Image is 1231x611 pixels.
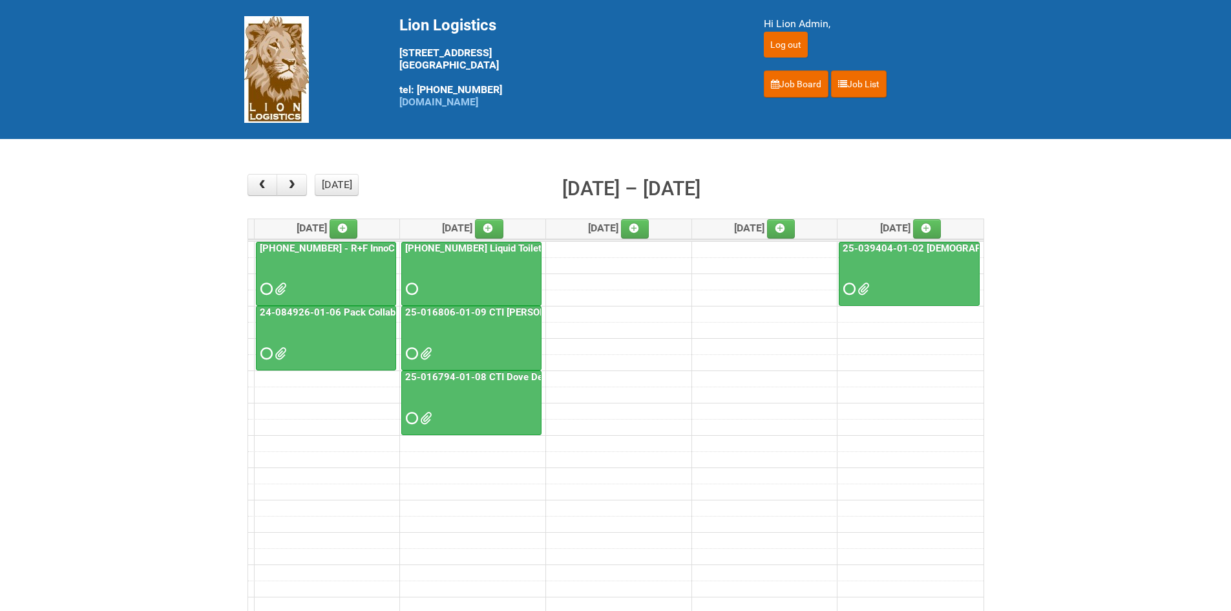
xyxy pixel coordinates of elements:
a: [PHONE_NUMBER] - R+F InnoCPT [256,242,396,306]
span: Requested [843,284,852,294]
a: [DOMAIN_NAME] [399,96,478,108]
a: [PHONE_NUMBER] Liquid Toilet Bowl Cleaner - Mailing 2 [401,242,542,306]
span: [DATE] [588,222,649,234]
span: [DATE] [734,222,795,234]
a: 24-084926-01-06 Pack Collab Wand Tint [256,306,396,370]
a: Add an event [330,219,358,239]
span: 25_032854_01_LABELS_Lion.xlsx MOR 25-032854-01-08.xlsm MDN 25-032854-01-08 (1) MDN2.xlsx JNF 25-0... [275,284,284,294]
a: Add an event [621,219,649,239]
a: Job Board [764,70,828,98]
span: Requested [406,414,415,423]
span: Requested [260,349,269,358]
a: 25-016806-01-09 CTI [PERSON_NAME] Bar Superior HUT [403,306,661,318]
a: 25-016806-01-09 CTI [PERSON_NAME] Bar Superior HUT [401,306,542,370]
a: Add an event [475,219,503,239]
a: [PHONE_NUMBER] - R+F InnoCPT [257,242,410,254]
span: Requested [406,284,415,294]
span: [DATE] [880,222,942,234]
div: [STREET_ADDRESS] [GEOGRAPHIC_DATA] tel: [PHONE_NUMBER] [399,16,731,108]
a: 25-016794-01-08 CTI Dove Deep Moisture [401,370,542,435]
a: Lion Logistics [244,63,309,75]
a: 25-039404-01-02 [DEMOGRAPHIC_DATA] Wet Shave SQM [840,242,1103,254]
span: Lion Logistics [399,16,496,34]
h2: [DATE] – [DATE] [562,174,700,204]
span: [DATE] [297,222,358,234]
a: [PHONE_NUMBER] Liquid Toilet Bowl Cleaner - Mailing 2 [403,242,653,254]
a: 25-016794-01-08 CTI Dove Deep Moisture [403,371,596,383]
span: LPF - 25-016806-01-09 CTI Dove CM Bar Superior HUT.xlsx Dove CM Usage Instructions.pdf MDN - 25-0... [420,349,429,358]
span: Labels 24-084926-01-06 Pack Collab Wand Tint - Lion.xlsx MOR 24-084926-01-08.xlsm LPF 24-084926-0... [275,349,284,358]
span: JNF 25-039404-01-02_REV.doc MDN 25-039404-01-02 MDN #2.xlsx MDN 25-039404-01-02.xlsx [857,284,867,294]
span: LPF 25-016794-01-08.xlsx Dove DM Usage Instructions.pdf JNF 25-016794-01-08.DOC MDN 25-016794-01-... [420,414,429,423]
input: Log out [764,32,808,58]
a: 24-084926-01-06 Pack Collab Wand Tint [257,306,444,318]
a: Add an event [767,219,795,239]
img: Lion Logistics [244,16,309,123]
a: Job List [831,70,887,98]
button: [DATE] [315,174,359,196]
span: [DATE] [442,222,503,234]
a: Add an event [913,219,942,239]
a: 25-039404-01-02 [DEMOGRAPHIC_DATA] Wet Shave SQM [839,242,980,306]
div: Hi Lion Admin, [764,16,987,32]
span: Requested [406,349,415,358]
span: Requested [260,284,269,294]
